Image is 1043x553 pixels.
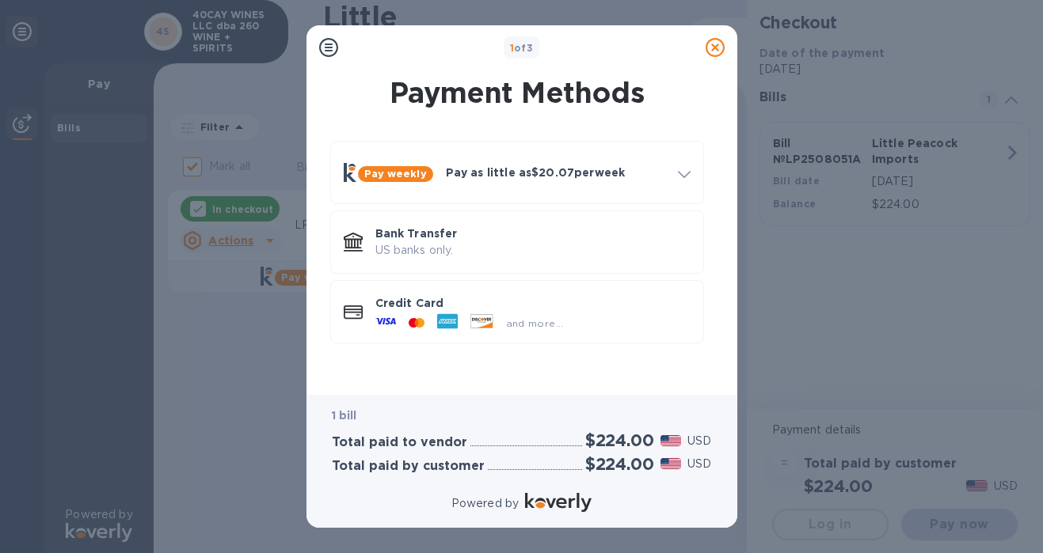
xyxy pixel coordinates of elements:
b: Pay weekly [364,168,427,180]
p: Powered by [451,495,519,512]
h2: $224.00 [585,430,654,450]
p: USD [687,456,711,472]
h3: Total paid by customer [332,459,485,474]
p: USD [687,433,711,449]
img: USD [660,435,682,446]
p: Bank Transfer [375,225,691,241]
span: 1 [510,42,514,54]
b: of 3 [510,42,534,54]
p: Credit Card [375,295,691,311]
span: and more... [506,317,564,329]
p: Pay as little as $20.07 per week [446,165,665,180]
img: Logo [525,493,592,512]
h2: $224.00 [585,454,654,474]
b: 1 bill [332,409,357,422]
img: USD [660,458,682,469]
h1: Payment Methods [327,76,707,109]
p: US banks only. [375,242,691,259]
h3: Total paid to vendor [332,435,467,450]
